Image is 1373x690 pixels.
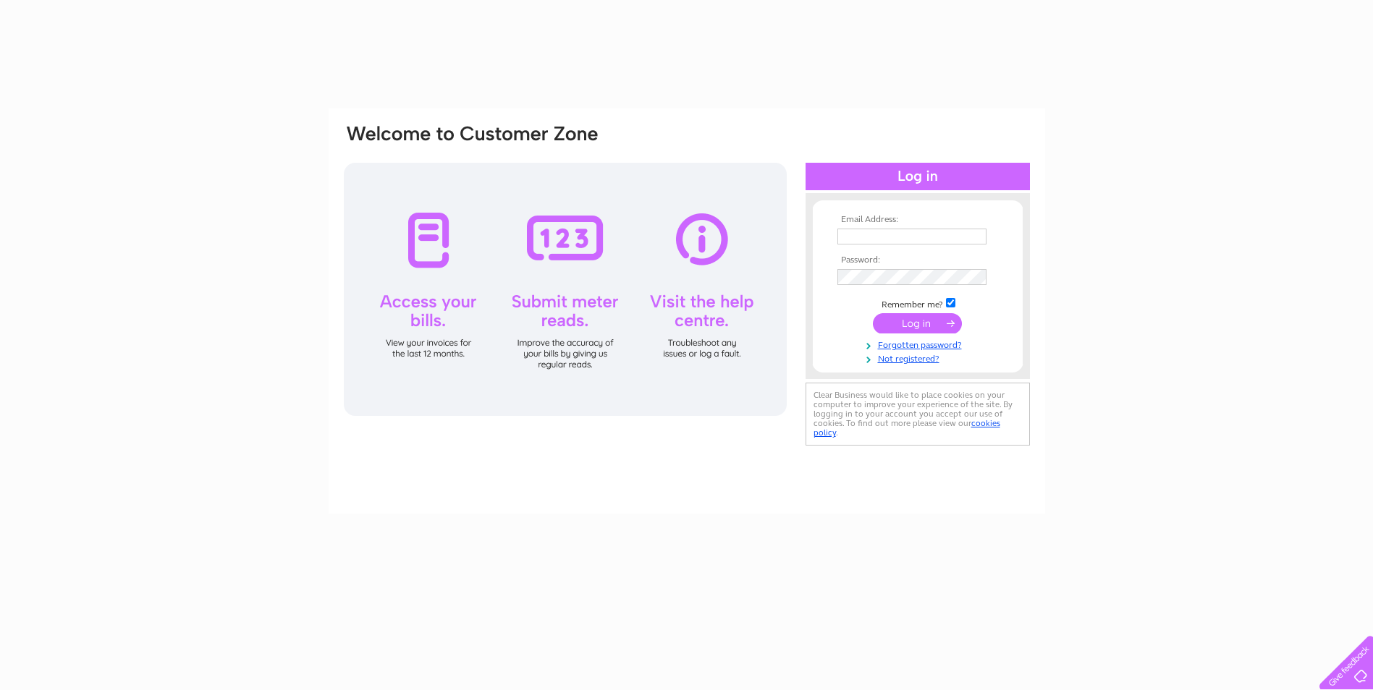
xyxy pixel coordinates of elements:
[814,418,1000,438] a: cookies policy
[837,351,1002,365] a: Not registered?
[837,337,1002,351] a: Forgotten password?
[806,383,1030,446] div: Clear Business would like to place cookies on your computer to improve your experience of the sit...
[834,255,1002,265] th: Password:
[834,296,1002,310] td: Remember me?
[873,313,962,333] input: Submit
[834,215,1002,225] th: Email Address:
